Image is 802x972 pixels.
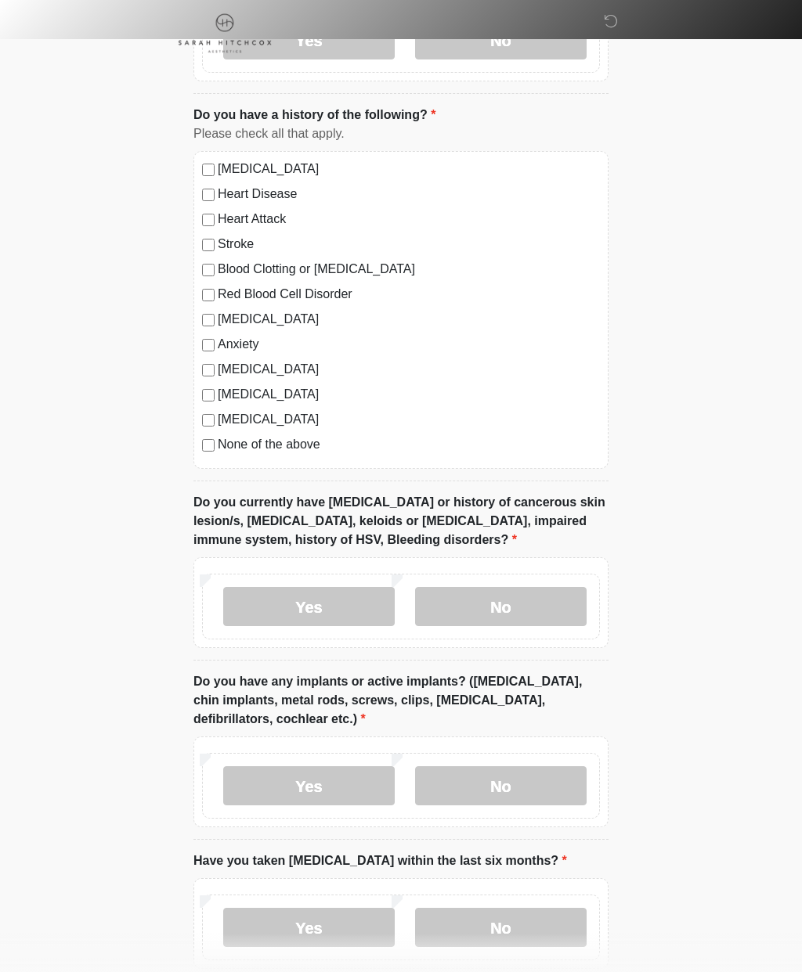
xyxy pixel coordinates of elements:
[218,235,600,254] label: Stroke
[218,310,600,329] label: [MEDICAL_DATA]
[202,314,215,326] input: [MEDICAL_DATA]
[223,908,395,947] label: Yes
[415,587,587,626] label: No
[202,439,215,452] input: None of the above
[202,164,215,176] input: [MEDICAL_DATA]
[202,289,215,301] input: Red Blood Cell Disorder
[218,385,600,404] label: [MEDICAL_DATA]
[415,908,587,947] label: No
[223,766,395,805] label: Yes
[218,410,600,429] label: [MEDICAL_DATA]
[218,335,600,354] label: Anxiety
[218,285,600,304] label: Red Blood Cell Disorder
[223,587,395,626] label: Yes
[218,185,600,203] label: Heart Disease
[202,339,215,351] input: Anxiety
[202,364,215,376] input: [MEDICAL_DATA]
[202,264,215,276] input: Blood Clotting or [MEDICAL_DATA]
[218,435,600,454] label: None of the above
[193,672,609,729] label: Do you have any implants or active implants? ([MEDICAL_DATA], chin implants, metal rods, screws, ...
[218,160,600,178] label: [MEDICAL_DATA]
[193,106,435,124] label: Do you have a history of the following?
[415,766,587,805] label: No
[193,124,609,143] div: Please check all that apply.
[202,189,215,201] input: Heart Disease
[202,389,215,401] input: [MEDICAL_DATA]
[218,360,600,379] label: [MEDICAL_DATA]
[202,214,215,226] input: Heart Attack
[218,260,600,279] label: Blood Clotting or [MEDICAL_DATA]
[218,210,600,229] label: Heart Attack
[202,414,215,427] input: [MEDICAL_DATA]
[193,493,609,549] label: Do you currently have [MEDICAL_DATA] or history of cancerous skin lesion/s, [MEDICAL_DATA], keloi...
[202,239,215,251] input: Stroke
[178,12,272,53] img: Sarah Hitchcox Aesthetics Logo
[193,851,567,870] label: Have you taken [MEDICAL_DATA] within the last six months?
